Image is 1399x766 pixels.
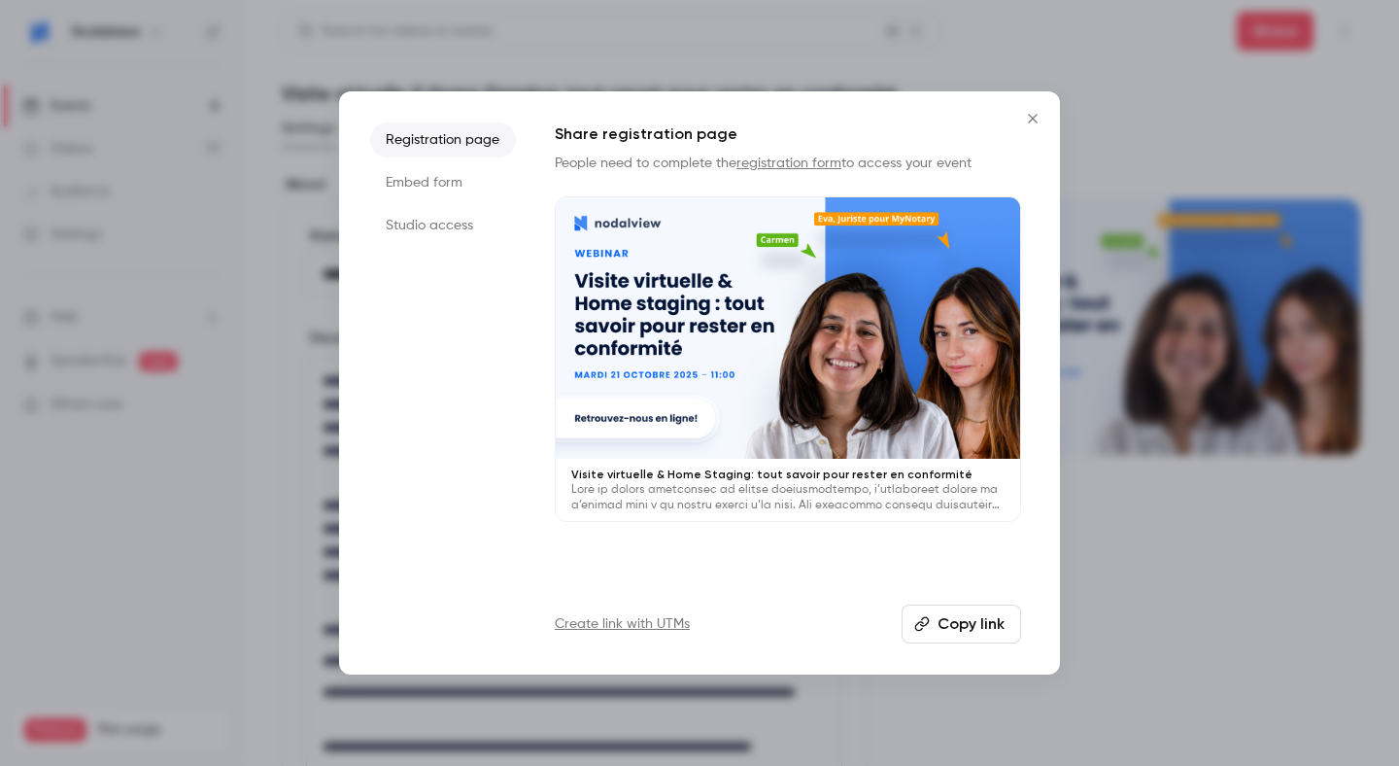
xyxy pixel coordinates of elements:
li: Registration page [370,122,516,157]
h1: Share registration page [555,122,1021,146]
a: Visite virtuelle & Home Staging: tout savoir pour rester en conformitéLore ip dolors ametconsec a... [555,196,1021,522]
li: Studio access [370,208,516,243]
button: Close [1013,99,1052,138]
a: registration form [736,157,841,170]
button: Copy link [902,605,1021,644]
p: Visite virtuelle & Home Staging: tout savoir pour rester en conformité [571,467,1005,482]
a: Create link with UTMs [555,614,690,634]
p: People need to complete the to access your event [555,154,1021,173]
p: Lore ip dolors ametconsec ad elitse doeiusmodtempo, i’utlaboreet dolore ma a’enimad mini v qu nos... [571,482,1005,513]
li: Embed form [370,165,516,200]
